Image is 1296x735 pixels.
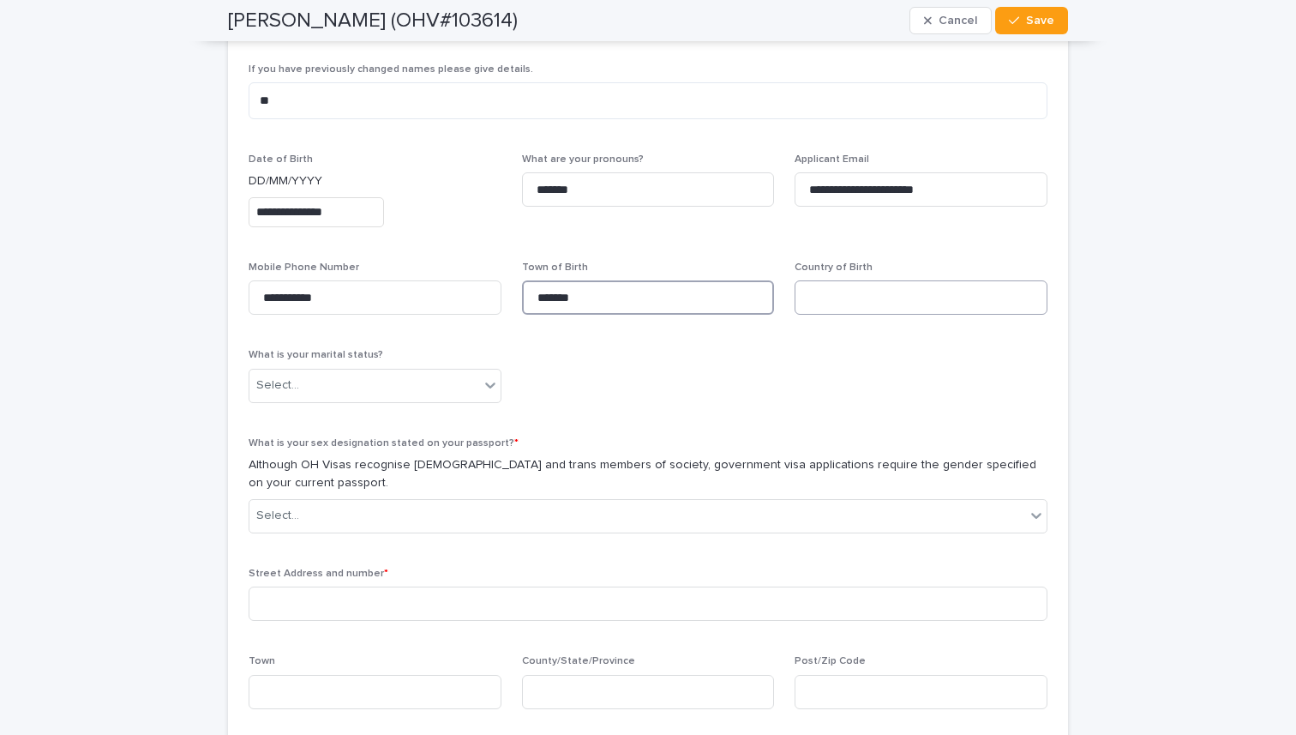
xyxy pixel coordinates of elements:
span: Cancel [939,15,977,27]
h2: [PERSON_NAME] (OHV#103614) [228,9,518,33]
span: Street Address and number [249,569,388,579]
p: Although OH Visas recognise [DEMOGRAPHIC_DATA] and trans members of society, government visa appl... [249,456,1047,492]
span: Mobile Phone Number [249,262,359,273]
span: Town [249,656,275,666]
button: Save [995,7,1068,34]
div: Select... [256,377,299,395]
span: What is your sex designation stated on your passport? [249,438,519,449]
span: Country of Birth [795,262,873,273]
span: Post/Zip Code [795,656,866,666]
span: Applicant Email [795,154,869,165]
span: Save [1026,15,1054,27]
p: DD/MM/YYYY [249,172,501,190]
span: County/State/Province [522,656,635,666]
div: Select... [256,507,299,525]
span: Town of Birth [522,262,588,273]
button: Cancel [909,7,992,34]
span: What is your marital status? [249,350,383,360]
span: Date of Birth [249,154,313,165]
span: If you have previously changed names please give details. [249,64,533,75]
span: What are your pronouns? [522,154,644,165]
